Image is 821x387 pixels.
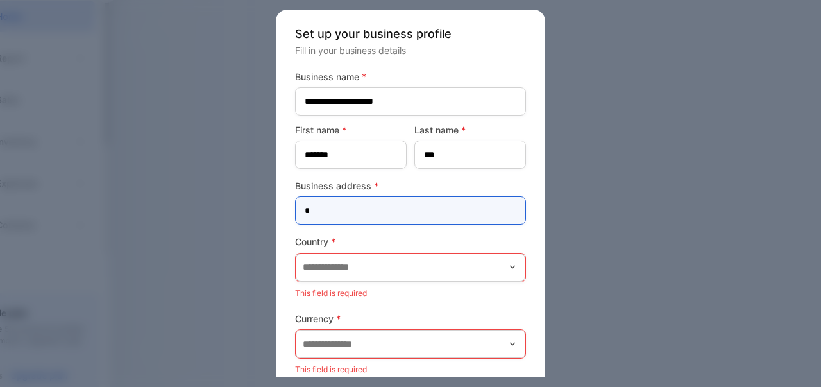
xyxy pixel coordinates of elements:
p: Set up your business profile [295,25,526,42]
label: Business name [295,70,526,83]
p: This field is required [295,285,526,302]
label: Currency [295,312,526,325]
label: Country [295,235,526,248]
label: Business address [295,179,526,193]
p: This field is required [295,361,526,378]
p: Fill in your business details [295,44,526,57]
label: Last name [414,123,526,137]
label: First name [295,123,407,137]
